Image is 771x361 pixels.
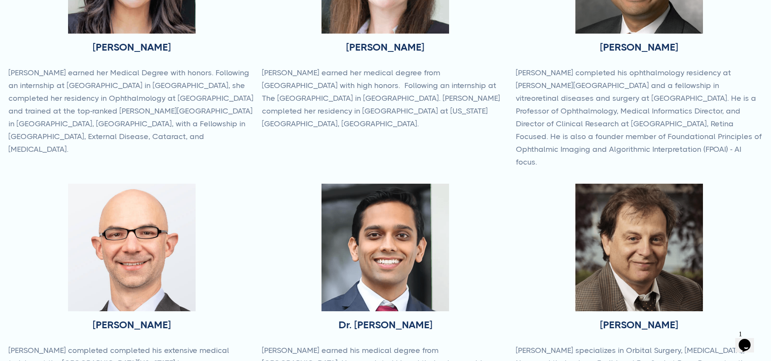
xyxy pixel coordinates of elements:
iframe: chat widget [735,327,762,352]
h3: [PERSON_NAME] [93,318,171,332]
p: [PERSON_NAME] completed his ophthalmology residency at [PERSON_NAME][GEOGRAPHIC_DATA] and a fello... [516,66,762,168]
h3: [PERSON_NAME] [600,40,678,54]
p: [PERSON_NAME] earned her medical degree from [GEOGRAPHIC_DATA] with high honors. Following an int... [262,66,509,130]
h3: [PERSON_NAME] [600,318,678,332]
p: [PERSON_NAME] earned her Medical Degree with honors. Following an internship at [GEOGRAPHIC_DATA]... [9,66,255,156]
h3: [PERSON_NAME] [346,40,424,54]
h3: Dr. [PERSON_NAME] [339,318,432,332]
h3: [PERSON_NAME] [93,40,171,54]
